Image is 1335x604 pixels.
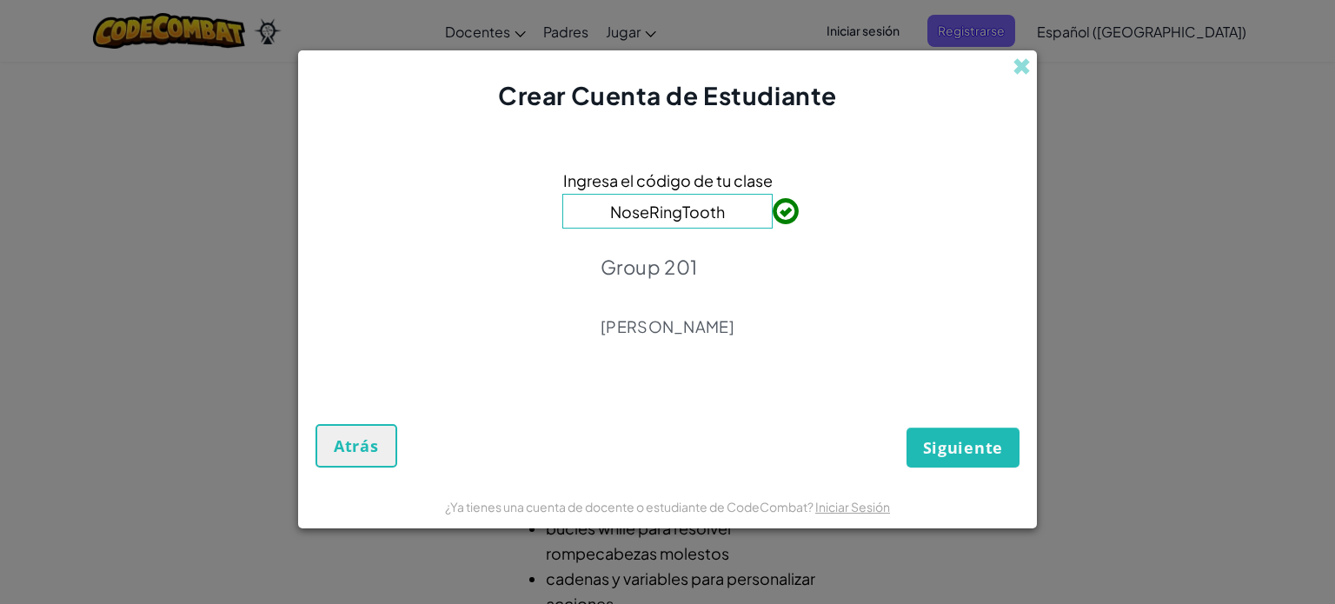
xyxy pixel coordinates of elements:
[315,424,397,468] button: Atrás
[563,168,773,193] span: Ingresa el código de tu clase
[923,437,1003,458] span: Siguiente
[601,316,734,337] p: [PERSON_NAME]
[445,499,815,514] span: ¿Ya tienes una cuenta de docente o estudiante de CodeCombat?
[498,80,837,110] span: Crear Cuenta de Estudiante
[601,255,734,279] p: Group 201
[815,499,890,514] a: Iniciar Sesión
[334,435,379,456] span: Atrás
[907,428,1020,468] button: Siguiente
